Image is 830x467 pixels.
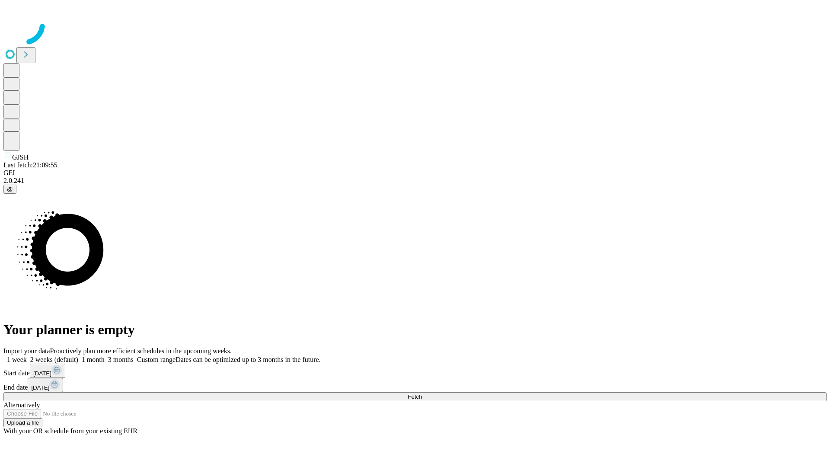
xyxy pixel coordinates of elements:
[30,364,65,378] button: [DATE]
[3,418,42,427] button: Upload a file
[408,393,422,400] span: Fetch
[12,154,29,161] span: GJSH
[28,378,63,392] button: [DATE]
[3,378,827,392] div: End date
[3,364,827,378] div: Start date
[3,185,16,194] button: @
[3,161,57,169] span: Last fetch: 21:09:55
[3,169,827,177] div: GEI
[50,347,232,355] span: Proactively plan more efficient schedules in the upcoming weeks.
[7,186,13,192] span: @
[3,392,827,401] button: Fetch
[108,356,134,363] span: 3 months
[30,356,78,363] span: 2 weeks (default)
[3,401,40,409] span: Alternatively
[3,427,137,435] span: With your OR schedule from your existing EHR
[7,356,27,363] span: 1 week
[176,356,320,363] span: Dates can be optimized up to 3 months in the future.
[3,177,827,185] div: 2.0.241
[3,322,827,338] h1: Your planner is empty
[3,347,50,355] span: Import your data
[137,356,176,363] span: Custom range
[31,384,49,391] span: [DATE]
[82,356,105,363] span: 1 month
[33,370,51,377] span: [DATE]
